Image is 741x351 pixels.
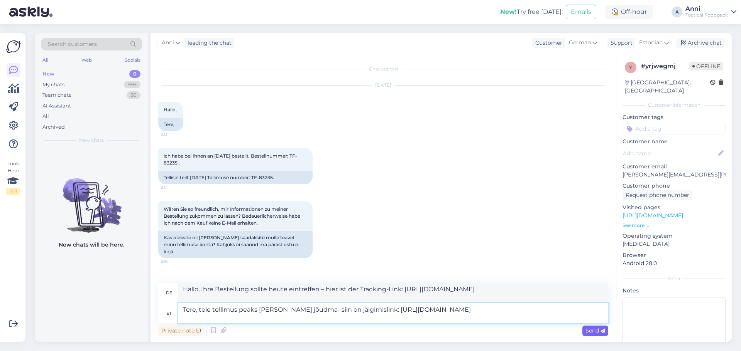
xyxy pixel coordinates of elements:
p: Customer tags [623,113,726,121]
div: Archive chat [676,38,725,48]
a: AnniTactical Foodpack [685,6,736,18]
span: 8:13 [161,131,189,137]
div: AI Assistant [42,102,71,110]
div: Socials [123,55,142,65]
span: Send [585,327,605,334]
div: 99+ [124,81,140,89]
div: [DATE] [158,82,608,89]
p: Operating system [623,232,726,240]
p: Customer email [623,163,726,171]
span: 8:14 [161,185,189,190]
div: Off-hour [606,5,653,19]
div: My chats [42,81,64,89]
p: Customer phone [623,182,726,190]
div: All [41,55,50,65]
div: Customer [532,39,562,47]
div: Try free [DATE]: [500,7,563,17]
div: Support [607,39,633,47]
div: 0 [129,70,140,78]
div: Archived [42,123,65,131]
div: 30 [127,91,140,99]
span: 8:16 [161,259,189,264]
p: Browser [623,251,726,259]
div: leading the chat [184,39,232,47]
div: Extra [623,275,726,282]
div: Private note [158,326,204,336]
div: Tactical Foodpack [685,12,728,18]
p: Notes [623,287,726,295]
p: [PERSON_NAME][EMAIL_ADDRESS][PERSON_NAME][PERSON_NAME][DOMAIN_NAME] [623,171,726,179]
div: Tellisin teilt [DATE] Tellimuse number: TF-83235. [158,171,313,184]
span: Search customers [48,40,97,48]
b: New! [500,8,517,15]
p: Visited pages [623,203,726,212]
div: New [42,70,54,78]
span: Hallo, [164,107,177,113]
a: [URL][DOMAIN_NAME] [623,212,683,219]
div: [GEOGRAPHIC_DATA], [GEOGRAPHIC_DATA] [625,79,710,95]
button: Emails [566,5,596,19]
input: Add name [623,149,717,158]
span: Estonian [639,39,663,47]
div: Anni [685,6,728,12]
span: New chats [79,137,104,144]
input: Add a tag [623,123,726,134]
span: Anni [162,39,174,47]
div: Team chats [42,91,71,99]
span: Offline [689,62,723,71]
div: de [166,286,172,299]
div: Customer information [623,102,726,109]
div: Web [80,55,93,65]
div: et [166,307,171,320]
p: Android 28.0 [623,259,726,267]
p: See more ... [623,222,726,229]
span: y [629,64,632,70]
div: Tere, [158,118,183,131]
textarea: Tere, teie tellimus peaks [PERSON_NAME] jõudma- siin on jälgimislink: [URL][DOMAIN_NAME] [178,303,608,323]
div: A [672,7,682,17]
textarea: Hallo, Ihre Bestellung sollte heute eintreffen – hier ist der Tracking-Link: [URL][DOMAIN_NAME] [178,283,608,303]
div: All [42,113,49,120]
span: German [569,39,591,47]
div: Request phone number [623,190,692,200]
p: [MEDICAL_DATA] [623,240,726,248]
div: Kas oleksite nii [PERSON_NAME] saadaksite mulle teavet minu tellimuse kohta? Kahjuks ei saanud ma... [158,231,313,258]
p: New chats will be here. [59,241,124,249]
img: No chats [35,165,148,234]
p: Customer name [623,138,726,146]
span: Wären Sie so freundlich, mir Informationen zu meiner Bestellung zukommen zu lassen? Bedauerlicher... [164,206,301,226]
img: Askly Logo [6,39,21,54]
div: Chat started [158,65,608,72]
div: # yrjwegmj [641,62,689,71]
div: 2 / 3 [6,188,20,195]
span: ich habe bei Ihnen an [DATE] bestellt. Bestellnummer: TF-83235 . [164,153,297,166]
div: Look Here [6,160,20,195]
